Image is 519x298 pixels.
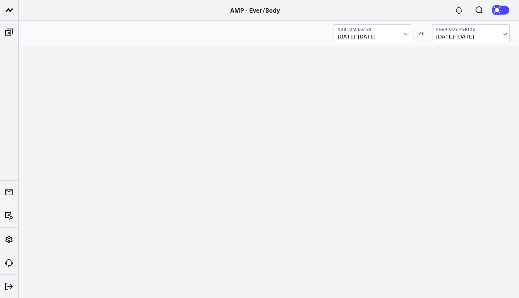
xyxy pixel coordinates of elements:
span: [DATE] - [DATE] [436,34,506,40]
span: [DATE] - [DATE] [338,34,407,40]
div: VS [415,31,428,35]
b: Custom Dates [338,27,407,31]
button: Previous Period[DATE]-[DATE] [432,24,510,42]
button: Custom Dates[DATE]-[DATE] [334,24,411,42]
a: AMP - Ever/Body [230,6,280,14]
b: Previous Period [436,27,506,31]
